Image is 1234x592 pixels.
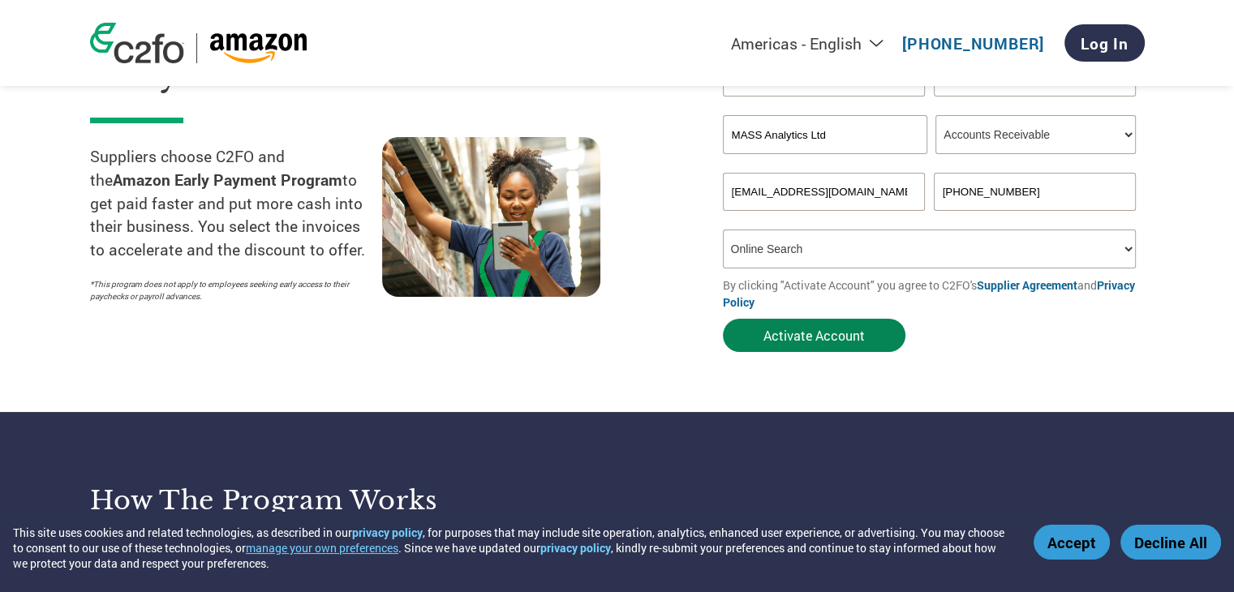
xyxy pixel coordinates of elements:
div: This site uses cookies and related technologies, as described in our , for purposes that may incl... [13,525,1010,571]
select: Title/Role [935,115,1136,154]
p: By clicking "Activate Account" you agree to C2FO's and [723,277,1145,311]
div: Inavlid Email Address [723,212,926,223]
img: Amazon [209,33,307,63]
input: Your company name* [723,115,927,154]
div: Invalid last name or last name is too long [934,98,1137,109]
img: supply chain worker [382,137,600,297]
input: Invalid Email format [723,173,926,211]
a: Log In [1064,24,1145,62]
a: [PHONE_NUMBER] [902,33,1044,54]
div: Inavlid Phone Number [934,212,1137,223]
p: *This program does not apply to employees seeking early access to their paychecks or payroll adva... [90,278,366,302]
button: Activate Account [723,319,905,352]
h3: How the program works [90,484,597,517]
a: privacy policy [540,540,611,556]
a: privacy policy [352,525,423,540]
button: Accept [1034,525,1110,560]
input: Phone* [934,173,1137,211]
a: Privacy Policy [723,277,1135,310]
div: Invalid first name or first name is too long [723,98,926,109]
button: Decline All [1120,525,1221,560]
a: Supplier Agreement [977,277,1077,293]
img: c2fo logo [90,23,184,63]
button: manage your own preferences [246,540,398,556]
div: Invalid company name or company name is too long [723,156,1137,166]
strong: Amazon Early Payment Program [113,169,342,190]
p: Suppliers choose C2FO and the to get paid faster and put more cash into their business. You selec... [90,145,382,262]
